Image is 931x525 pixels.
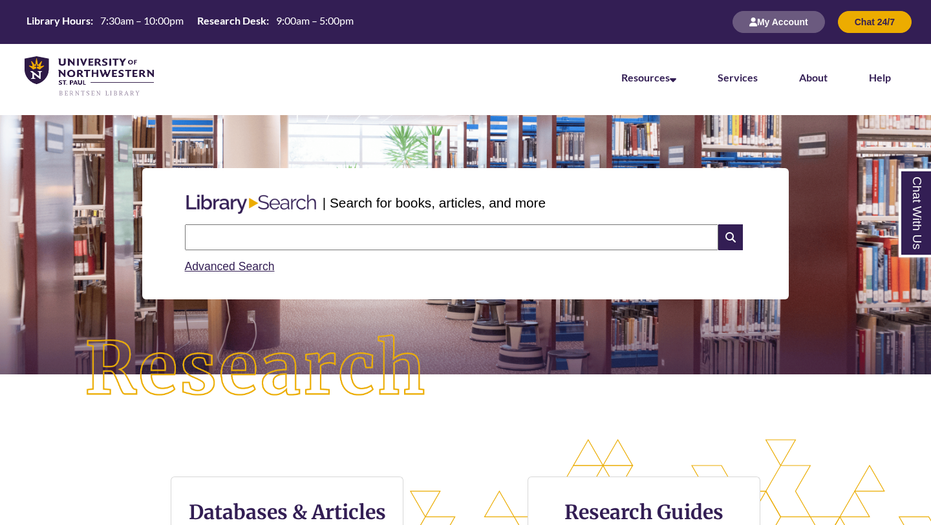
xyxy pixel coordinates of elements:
a: Back to Top [879,233,928,250]
span: 9:00am – 5:00pm [276,14,354,27]
h3: Databases & Articles [182,500,392,524]
i: Search [718,224,743,250]
a: Resources [621,71,676,83]
h3: Research Guides [539,500,749,524]
img: Research [47,297,465,442]
span: 7:30am – 10:00pm [100,14,184,27]
a: Services [718,71,758,83]
a: Advanced Search [185,260,275,273]
th: Library Hours: [21,14,95,28]
button: My Account [733,11,825,33]
a: Hours Today [21,14,359,31]
a: About [799,71,828,83]
table: Hours Today [21,14,359,30]
a: Chat 24/7 [838,16,912,27]
button: Chat 24/7 [838,11,912,33]
p: | Search for books, articles, and more [323,193,546,213]
a: Help [869,71,891,83]
img: Libary Search [180,189,323,219]
a: My Account [733,16,825,27]
img: UNWSP Library Logo [25,56,154,97]
th: Research Desk: [192,14,271,28]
